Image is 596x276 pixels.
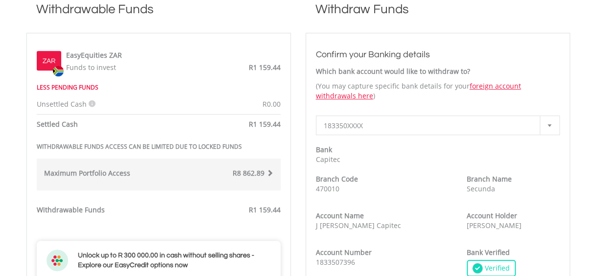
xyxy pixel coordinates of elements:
[37,205,105,214] strong: Withdrawable Funds
[467,184,495,193] span: Secunda
[316,184,339,193] span: 470010
[249,63,281,72] span: R1 159.44
[316,211,364,220] strong: Account Name
[467,248,510,257] strong: Bank Verified
[233,168,264,178] span: R8 862.89
[482,263,510,273] span: Verified
[316,155,340,164] span: Capitec
[316,67,470,76] strong: Which bank account would like to withdraw to?
[37,83,98,92] strong: LESS PENDING FUNDS
[78,251,271,270] h3: Unlock up to R 300 000.00 in cash without selling shares - Explore our EasyCredit options now
[43,56,55,66] label: ZAR
[66,50,122,60] label: EasyEquities ZAR
[316,257,355,267] span: 1833507396
[37,99,87,109] span: Unsettled Cash
[467,221,522,230] span: [PERSON_NAME]
[26,0,291,28] h1: Withdrawable Funds
[53,66,64,76] img: zar.png
[467,211,517,220] strong: Account Holder
[467,174,512,184] strong: Branch Name
[249,205,281,214] span: R1 159.44
[324,116,537,136] span: 183350XXXX
[316,174,358,184] strong: Branch Code
[316,81,521,100] a: foreign account withdrawals here
[316,48,560,62] h3: Confirm your Banking details
[47,250,68,271] img: ec-flower.svg
[316,145,332,154] strong: Bank
[316,221,401,230] span: J [PERSON_NAME] Capitec
[66,63,116,72] span: Funds to invest
[37,119,78,129] strong: Settled Cash
[44,168,130,178] strong: Maximum Portfolio Access
[316,248,372,257] strong: Account Number
[37,142,242,151] strong: WITHDRAWABLE FUNDS ACCESS CAN BE LIMITED DUE TO LOCKED FUNDS
[249,119,281,129] span: R1 159.44
[262,99,281,109] span: R0.00
[306,0,570,28] h1: Withdraw Funds
[316,81,560,101] p: (You may capture specific bank details for your )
